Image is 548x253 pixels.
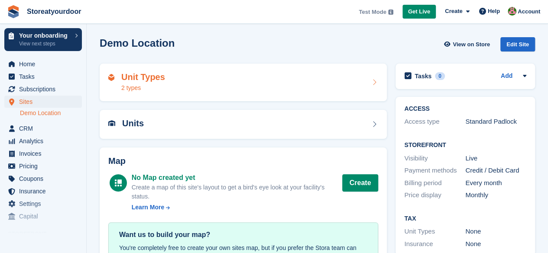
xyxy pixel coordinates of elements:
[7,5,20,18] img: stora-icon-8386f47178a22dfd0bd8f6a31ec36ba5ce8667c1dd55bd0f319d3a0aa187defe.svg
[359,8,386,16] span: Test Mode
[404,154,465,163] div: Visibility
[4,58,82,70] a: menu
[4,173,82,185] a: menu
[4,198,82,210] a: menu
[404,178,465,188] div: Billing period
[108,120,115,126] img: unit-icn-7be61d7bf1b0ce9d3e12c5938cc71ed9869f7b940bace4675aadf7bd6d80202e.svg
[465,154,526,163] div: Live
[19,32,71,38] p: Your onboarding
[100,37,175,49] h2: Demo Location
[4,96,82,108] a: menu
[404,190,465,200] div: Price display
[342,174,379,192] button: Create
[488,7,500,16] span: Help
[8,230,86,238] span: Storefront
[4,147,82,160] a: menu
[518,7,540,16] span: Account
[19,58,71,70] span: Home
[4,210,82,222] a: menu
[19,210,71,222] span: Capital
[404,215,526,222] h2: Tax
[23,4,84,19] a: Storeatyourdoor
[19,198,71,210] span: Settings
[500,37,535,51] div: Edit Site
[19,40,71,48] p: View next steps
[4,70,82,83] a: menu
[100,110,387,139] a: Units
[122,118,144,128] h2: Units
[404,142,526,149] h2: Storefront
[115,179,122,186] img: map-icn-white-8b231986280072e83805622d3debb4903e2986e43859118e7b4002611c8ef794.svg
[404,239,465,249] div: Insurance
[4,122,82,135] a: menu
[465,178,526,188] div: Every month
[415,72,431,80] h2: Tasks
[402,5,436,19] a: Get Live
[465,117,526,127] div: Standard Padlock
[108,156,378,166] h2: Map
[132,183,342,201] div: Create a map of this site's layout to get a bird's eye look at your facility's status.
[132,203,164,212] div: Learn More
[465,166,526,176] div: Credit / Debit Card
[100,64,387,102] a: Unit Types 2 types
[20,109,82,117] a: Demo Location
[132,203,342,212] a: Learn More
[4,185,82,197] a: menu
[19,160,71,172] span: Pricing
[500,37,535,55] a: Edit Site
[465,239,526,249] div: None
[108,74,114,81] img: unit-type-icn-2b2737a686de81e16bb02015468b77c625bbabd49415b5ef34ead5e3b44a266d.svg
[19,122,71,135] span: CRM
[465,190,526,200] div: Monthly
[4,28,82,51] a: Your onboarding View next steps
[132,173,342,183] div: No Map created yet
[119,230,367,240] div: Want us to build your map?
[121,72,165,82] h2: Unit Types
[404,227,465,237] div: Unit Types
[508,7,516,16] img: David Griffith-Owen
[388,10,393,15] img: icon-info-grey-7440780725fd019a000dd9b08b2336e03edf1995a4989e88bcd33f0948082b44.svg
[19,185,71,197] span: Insurance
[121,83,165,93] div: 2 types
[4,135,82,147] a: menu
[443,37,493,51] a: View on Store
[404,117,465,127] div: Access type
[19,70,71,83] span: Tasks
[501,71,512,81] a: Add
[19,173,71,185] span: Coupons
[408,7,430,16] span: Get Live
[19,96,71,108] span: Sites
[404,166,465,176] div: Payment methods
[465,227,526,237] div: None
[19,135,71,147] span: Analytics
[4,83,82,95] a: menu
[19,147,71,160] span: Invoices
[19,83,71,95] span: Subscriptions
[404,106,526,112] h2: ACCESS
[4,160,82,172] a: menu
[445,7,462,16] span: Create
[453,40,490,49] span: View on Store
[435,72,445,80] div: 0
